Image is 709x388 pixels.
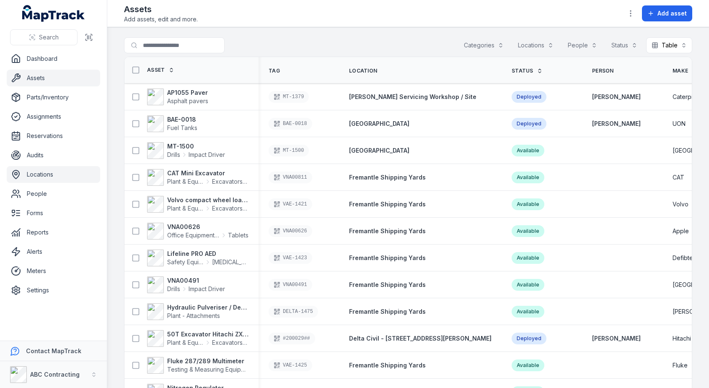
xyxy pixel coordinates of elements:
[349,147,409,154] span: [GEOGRAPHIC_DATA]
[349,173,426,182] a: Fremantle Shipping Yards
[147,303,248,320] a: Hydraulic Pulveriser / Demolition ShearPlant - Attachments
[167,124,197,131] span: Fuel Tanks
[228,231,248,240] span: Tablets
[167,366,254,373] span: Testing & Measuring Equipment
[167,357,248,365] strong: Fluke 287/289 Multimeter
[349,308,426,315] span: Fremantle Shipping Yards
[167,204,204,213] span: Plant & Equipment
[592,93,641,101] a: [PERSON_NAME]
[349,120,409,127] span: [GEOGRAPHIC_DATA]
[349,335,492,342] span: Delta Civil - [STREET_ADDRESS][PERSON_NAME]
[189,151,225,159] span: Impact Driver
[673,361,688,370] span: Fluke
[349,361,426,370] a: Fremantle Shipping Yards
[673,227,689,235] span: Apple
[167,97,208,104] span: Asphalt pavers
[512,225,544,237] div: Available
[269,306,318,318] div: DELTA-1475
[592,334,641,343] a: [PERSON_NAME]
[269,198,312,210] div: VAE-1421
[269,279,312,291] div: VNA00491
[673,334,691,343] span: Hitachi
[167,169,248,177] strong: CAT Mini Excavator
[269,68,280,74] span: Tag
[39,33,59,42] span: Search
[592,120,641,128] a: [PERSON_NAME]
[269,118,312,130] div: BAE-0018
[349,93,476,100] span: [PERSON_NAME] Servicing Workshop / Site
[7,50,100,67] a: Dashboard
[269,359,312,371] div: VAE-1425
[7,224,100,241] a: Reports
[167,285,180,293] span: Drills
[606,37,643,53] button: Status
[562,37,603,53] button: People
[269,172,312,183] div: VNA00811
[512,68,533,74] span: Status
[349,201,426,208] span: Fremantle Shipping Yards
[7,263,100,279] a: Meters
[673,93,701,101] span: Caterpillar
[512,306,544,318] div: Available
[512,198,544,210] div: Available
[349,146,409,155] a: [GEOGRAPHIC_DATA]
[349,227,426,235] a: Fremantle Shipping Yards
[212,339,248,347] span: Excavators & Plant
[673,173,684,182] span: CAT
[269,91,309,103] div: MT-1379
[147,169,248,186] a: CAT Mini ExcavatorPlant & EquipmentExcavators & Plant
[147,67,165,73] span: Asset
[147,67,174,73] a: Asset
[512,279,544,291] div: Available
[167,115,197,124] strong: BAE-0018
[673,200,688,208] span: Volvo
[349,334,492,343] a: Delta Civil - [STREET_ADDRESS][PERSON_NAME]
[512,68,543,74] a: Status
[167,312,220,319] span: Plant - Attachments
[673,68,688,74] span: Make
[167,223,248,231] strong: VNA00626
[512,172,544,183] div: Available
[167,151,180,159] span: Drills
[7,108,100,125] a: Assignments
[147,142,225,159] a: MT-1500DrillsImpact Driver
[7,185,100,202] a: People
[269,145,309,156] div: MT-1500
[269,225,312,237] div: VNA00626
[167,89,208,97] strong: AP1055 Paver
[147,276,225,293] a: VNA00491DrillsImpact Driver
[189,285,225,293] span: Impact Driver
[349,362,426,369] span: Fremantle Shipping Yards
[167,231,220,240] span: Office Equipment & IT
[642,5,692,21] button: Add asset
[673,68,697,74] a: Make
[349,68,377,74] span: Location
[124,3,198,15] h2: Assets
[147,115,197,132] a: BAE-0018Fuel Tanks
[7,166,100,183] a: Locations
[349,200,426,208] a: Fremantle Shipping Yards
[167,276,225,285] strong: VNA00491
[349,281,426,289] a: Fremantle Shipping Yards
[592,68,614,74] span: Person
[349,307,426,316] a: Fremantle Shipping Yards
[7,70,100,86] a: Assets
[512,145,544,156] div: Available
[349,254,426,262] a: Fremantle Shipping Yards
[349,254,426,261] span: Fremantle Shipping Yards
[147,250,248,266] a: Lifeline PRO AEDSafety Equipment[MEDICAL_DATA]
[147,223,248,240] a: VNA00626Office Equipment & ITTablets
[269,252,312,264] div: VAE-1423
[212,177,248,186] span: Excavators & Plant
[657,9,687,18] span: Add asset
[349,174,426,181] span: Fremantle Shipping Yards
[22,5,85,22] a: MapTrack
[26,347,81,354] strong: Contact MapTrack
[10,29,78,45] button: Search
[212,258,248,266] span: [MEDICAL_DATA]
[7,147,100,164] a: Audits
[349,93,476,101] a: [PERSON_NAME] Servicing Workshop / Site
